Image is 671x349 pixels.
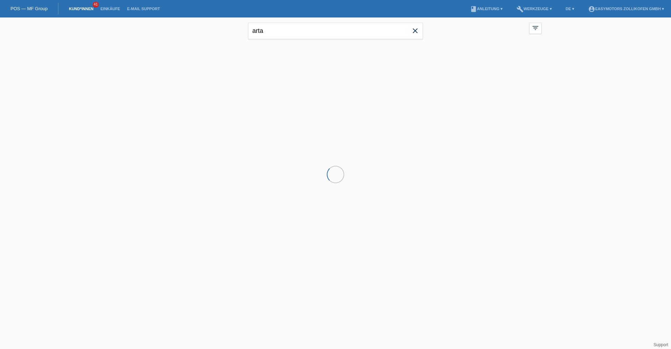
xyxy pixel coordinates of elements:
[654,342,668,347] a: Support
[513,7,555,11] a: buildWerkzeuge ▾
[562,7,578,11] a: DE ▾
[248,23,423,39] input: Suche...
[65,7,97,11] a: Kund*innen
[93,2,99,8] span: 41
[585,7,668,11] a: account_circleEasymotors Zollikofen GmbH ▾
[411,27,419,35] i: close
[532,24,539,32] i: filter_list
[124,7,164,11] a: E-Mail Support
[467,7,506,11] a: bookAnleitung ▾
[517,6,524,13] i: build
[588,6,595,13] i: account_circle
[470,6,477,13] i: book
[97,7,123,11] a: Einkäufe
[10,6,48,11] a: POS — MF Group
